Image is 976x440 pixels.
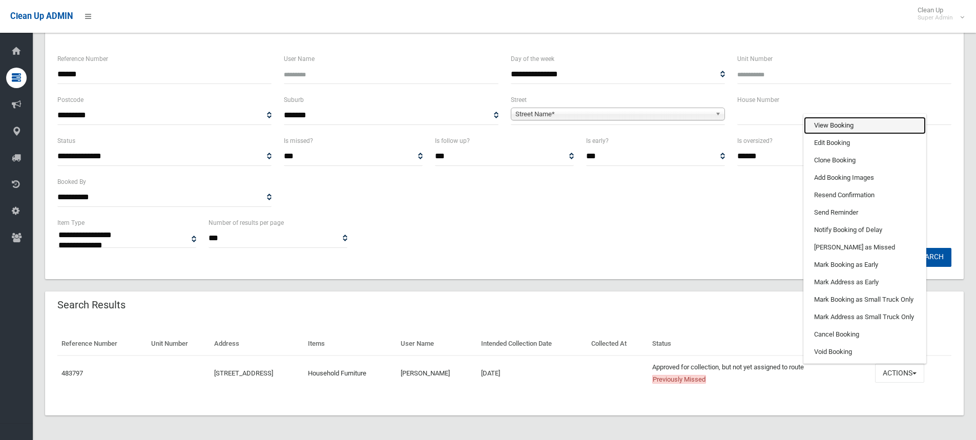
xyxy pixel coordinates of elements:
[304,355,397,391] td: Household Furniture
[304,332,397,355] th: Items
[804,239,926,256] a: [PERSON_NAME] as Missed
[397,355,476,391] td: [PERSON_NAME]
[918,14,953,22] small: Super Admin
[652,375,706,384] span: Previously Missed
[57,332,147,355] th: Reference Number
[10,11,73,21] span: Clean Up ADMIN
[804,274,926,291] a: Mark Address as Early
[587,332,648,355] th: Collected At
[284,135,313,146] label: Is missed?
[284,94,304,106] label: Suburb
[147,332,210,355] th: Unit Number
[284,53,315,65] label: User Name
[804,204,926,221] a: Send Reminder
[737,53,773,65] label: Unit Number
[61,369,83,377] a: 483797
[214,369,273,377] a: [STREET_ADDRESS]
[210,332,304,355] th: Address
[57,135,75,146] label: Status
[477,355,587,391] td: [DATE]
[875,364,924,383] button: Actions
[477,332,587,355] th: Intended Collection Date
[57,176,86,187] label: Booked By
[435,135,470,146] label: Is follow up?
[648,332,871,355] th: Status
[515,108,711,120] span: Street Name*
[912,6,963,22] span: Clean Up
[57,53,108,65] label: Reference Number
[511,53,554,65] label: Day of the week
[804,152,926,169] a: Clone Booking
[57,217,85,228] label: Item Type
[804,308,926,326] a: Mark Address as Small Truck Only
[648,355,871,391] td: Approved for collection, but not yet assigned to route
[804,169,926,186] a: Add Booking Images
[209,217,284,228] label: Number of results per page
[511,94,527,106] label: Street
[586,135,609,146] label: Is early?
[804,326,926,343] a: Cancel Booking
[804,291,926,308] a: Mark Booking as Small Truck Only
[804,221,926,239] a: Notify Booking of Delay
[45,295,138,315] header: Search Results
[804,134,926,152] a: Edit Booking
[737,94,779,106] label: House Number
[737,135,773,146] label: Is oversized?
[57,94,84,106] label: Postcode
[397,332,476,355] th: User Name
[804,117,926,134] a: View Booking
[909,248,951,267] button: Search
[804,343,926,361] a: Void Booking
[804,256,926,274] a: Mark Booking as Early
[804,186,926,204] a: Resend Confirmation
